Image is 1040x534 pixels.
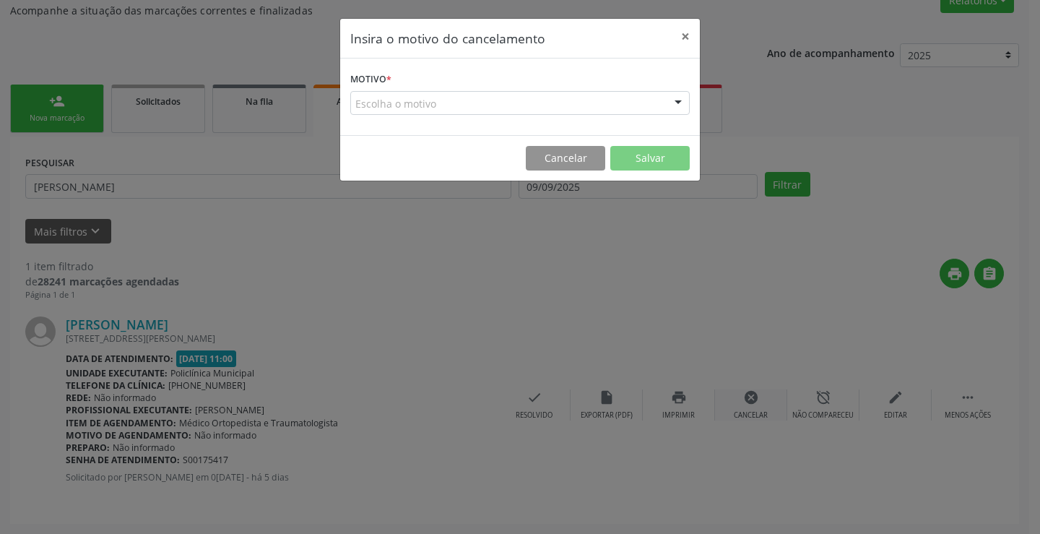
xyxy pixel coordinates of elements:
span: Escolha o motivo [355,96,436,111]
label: Motivo [350,69,391,91]
button: Cancelar [526,146,605,171]
h5: Insira o motivo do cancelamento [350,29,545,48]
button: Salvar [610,146,690,171]
button: Close [671,19,700,54]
